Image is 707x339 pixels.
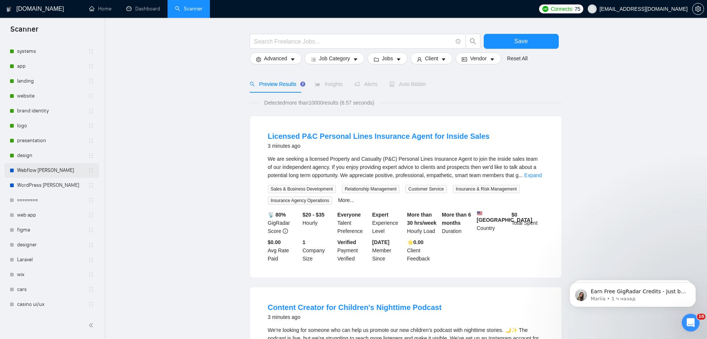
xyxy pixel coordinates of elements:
[89,6,111,12] a: homeHome
[301,211,336,235] div: Hourly
[17,74,88,89] a: landing
[299,81,306,87] div: Tooltip anchor
[372,212,389,218] b: Expert
[336,211,371,235] div: Talent Preference
[372,239,389,245] b: [DATE]
[17,118,88,133] a: logo
[4,74,99,89] li: landing
[477,211,482,216] img: 🇺🇸
[17,267,88,282] a: wix
[389,81,395,87] span: robot
[693,6,704,12] span: setting
[17,133,88,148] a: presentation
[175,6,202,12] a: searchScanner
[302,212,324,218] b: $20 - $35
[17,163,88,178] a: Webflow [PERSON_NAME]
[367,52,408,64] button: folderJobscaret-down
[17,44,88,59] a: systems
[4,103,99,118] li: brand identity
[466,38,480,45] span: search
[417,57,422,62] span: user
[88,182,94,188] span: holder
[455,52,501,64] button: idcardVendorcaret-down
[518,172,523,178] span: ...
[266,238,301,263] div: Avg Rate Paid
[17,297,88,312] a: casino ui/ux
[4,163,99,178] li: Webflow ANNA
[268,132,490,140] a: Licensed P&C Personal Lines Insurance Agent for Inside Sales
[264,54,287,63] span: Advanced
[268,141,490,150] div: 3 minutes ago
[396,57,401,62] span: caret-down
[405,185,447,193] span: Customer Service
[575,5,580,13] span: 75
[470,54,486,63] span: Vendor
[259,99,379,107] span: Detected more than 10000 results (6.57 seconds)
[88,78,94,84] span: holder
[268,196,332,205] span: Insurance Agency Operations
[336,238,371,263] div: Payment Verified
[17,89,88,103] a: website
[256,57,261,62] span: setting
[250,81,303,87] span: Preview Results
[88,272,94,278] span: holder
[268,155,544,179] div: We are seeking a licensed Property and Casualty (P&C) Personal Lines Insurance Agent to join the ...
[268,185,336,193] span: Sales & Business Development
[88,153,94,159] span: holder
[283,228,288,234] span: info-circle
[88,138,94,144] span: holder
[692,3,704,15] button: setting
[411,52,453,64] button: userClientcaret-down
[542,6,548,12] img: upwork-logo.png
[697,314,706,320] span: 10
[441,57,446,62] span: caret-down
[484,34,559,49] button: Save
[88,93,94,99] span: holder
[266,211,301,235] div: GigRadar Score
[88,301,94,307] span: holder
[4,223,99,237] li: figma
[17,223,88,237] a: figma
[551,5,573,13] span: Connects:
[88,197,94,203] span: holder
[4,252,99,267] li: Laravel
[88,227,94,233] span: holder
[4,24,44,39] span: Scanner
[4,297,99,312] li: casino ui/ux
[512,212,518,218] b: $ 0
[88,167,94,173] span: holder
[374,57,379,62] span: folder
[4,44,99,59] li: systems
[507,54,528,63] a: Reset All
[17,252,88,267] a: Laravel
[290,57,295,62] span: caret-down
[268,313,442,322] div: 3 minutes ago
[4,282,99,297] li: cars
[311,57,316,62] span: bars
[590,6,595,12] span: user
[510,211,545,235] div: Total Spent
[4,237,99,252] li: designer
[406,211,441,235] div: Hourly Load
[17,148,88,163] a: design
[319,54,350,63] span: Job Category
[337,212,361,218] b: Everyone
[371,211,406,235] div: Experience Level
[305,52,364,64] button: barsJob Categorycaret-down
[302,239,305,245] b: 1
[17,237,88,252] a: designer
[4,133,99,148] li: presentation
[382,54,393,63] span: Jobs
[453,185,520,193] span: Insurance & Risk Management
[17,59,88,74] a: app
[354,81,377,87] span: Alerts
[477,211,532,223] b: [GEOGRAPHIC_DATA]
[88,322,96,329] span: double-left
[88,48,94,54] span: holder
[466,34,480,49] button: search
[4,89,99,103] li: website
[456,39,461,44] span: info-circle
